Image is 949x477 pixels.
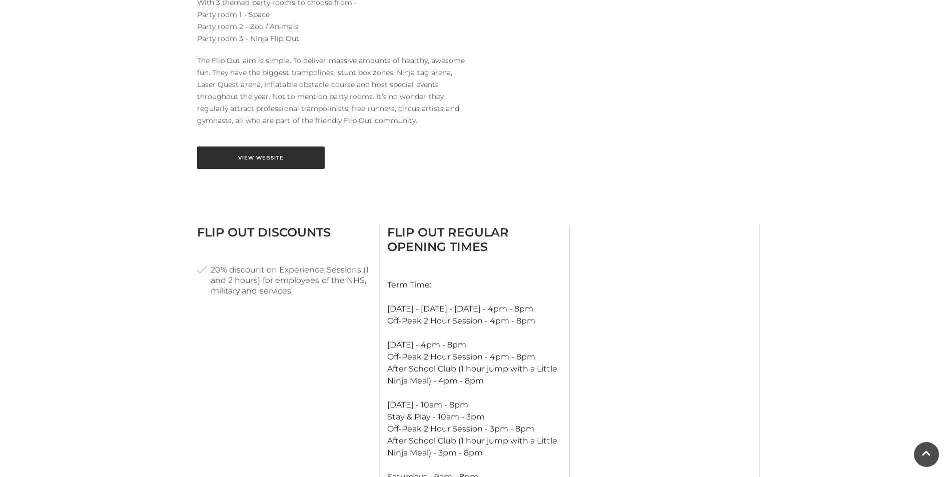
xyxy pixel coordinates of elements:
[197,225,372,239] h3: Flip Out Discounts
[387,225,562,254] h3: Flip Out Regular Opening Times
[197,54,467,126] p: The Flip Out aim is simple. To deliver massive amounts of healthy, awesome fun. They have the big...
[197,146,325,169] a: View Website
[197,264,372,296] li: 20% discount on Experience Sessions (1 and 2 hours) for employees of the NHS, military and services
